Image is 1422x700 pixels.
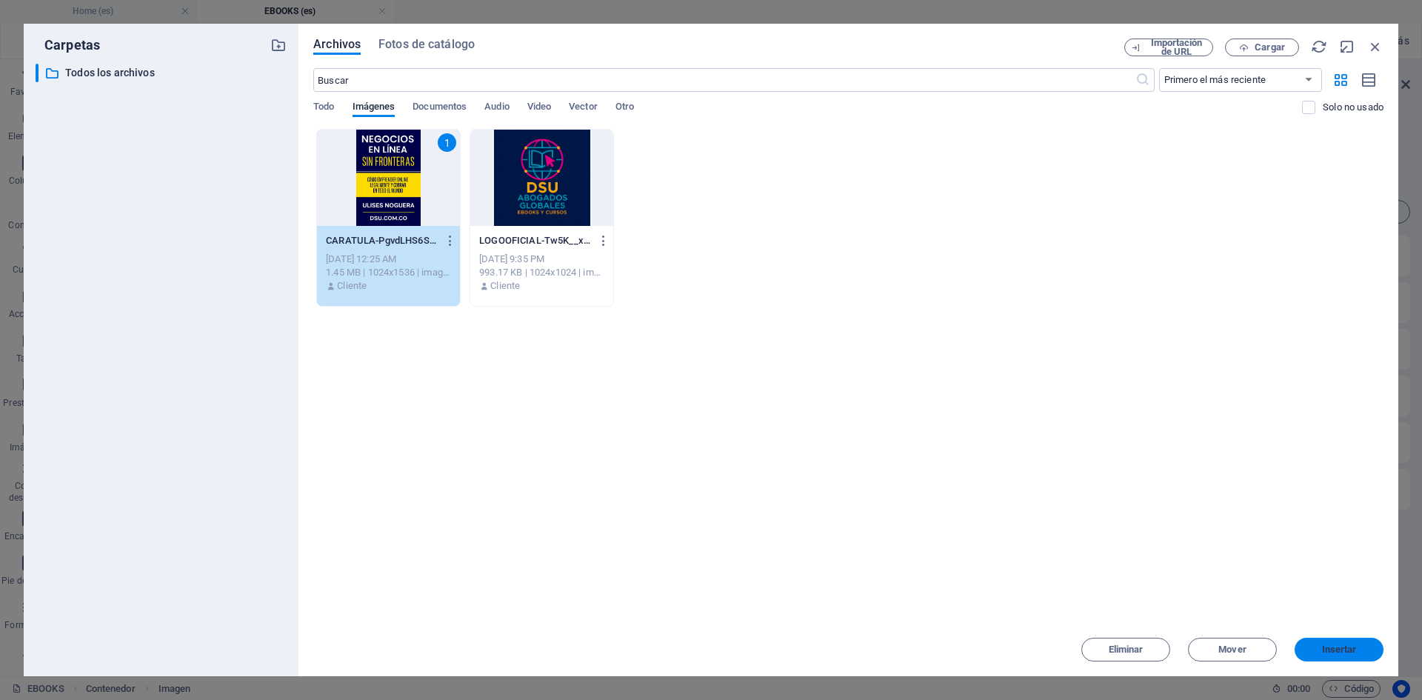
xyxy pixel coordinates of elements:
[6,6,104,19] a: Skip to main content
[615,98,634,119] span: Otro
[313,68,1135,92] input: Buscar
[1255,43,1285,52] span: Cargar
[490,279,520,293] p: Cliente
[353,98,395,119] span: Imágenes
[36,36,100,55] p: Carpetas
[1188,638,1277,661] button: Mover
[438,133,456,152] div: 1
[313,98,334,119] span: Todo
[1339,39,1355,55] i: Minimizar
[1311,39,1327,55] i: Volver a cargar
[1081,638,1170,661] button: Eliminar
[326,266,451,279] div: 1.45 MB | 1024x1536 | image/png
[527,98,551,119] span: Video
[569,98,598,119] span: Vector
[1323,101,1383,114] p: Solo muestra los archivos que no están usándose en el sitio web. Los archivos añadidos durante es...
[1146,39,1206,56] span: Importación de URL
[479,253,604,266] div: [DATE] 9:35 PM
[65,64,259,81] p: Todos los archivos
[479,266,604,279] div: 993.17 KB | 1024x1024 | image/png
[479,234,590,247] p: LOGOOFICIAL-Tw5K__xNMipquKAQ7ppa-Q.png
[413,98,467,119] span: Documentos
[270,37,287,53] i: Crear carpeta
[337,279,367,293] p: Cliente
[1109,645,1144,654] span: Eliminar
[326,253,451,266] div: [DATE] 12:25 AM
[1218,645,1246,654] span: Mover
[1295,638,1383,661] button: Insertar
[1124,39,1213,56] button: Importación de URL
[326,234,437,247] p: CARATULA-PgvdLHS6S44C2BiSNeIE0g.png
[36,64,39,82] div: ​
[313,36,361,53] span: Archivos
[484,98,509,119] span: Audio
[1367,39,1383,55] i: Cerrar
[378,36,475,53] span: Fotos de catálogo
[1225,39,1299,56] button: Cargar
[1322,645,1357,654] span: Insertar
